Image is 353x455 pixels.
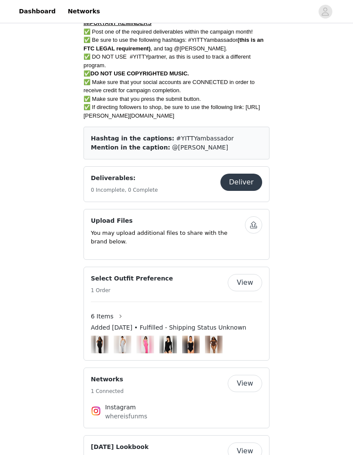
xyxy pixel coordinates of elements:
p: You may upload additional files to share with the brand below. [91,229,245,246]
span: ✅ Be sure to use the following hashtags: #YITTYambassador , and tag @[PERSON_NAME]. [84,37,263,52]
span: ✅ If directing followers to shop, be sure to use the following link: [URL][PERSON_NAME][DOMAIN_NAME] [84,104,260,119]
img: #1 OUTFIT [96,336,103,353]
img: Image Background Blur [114,333,131,355]
img: #15 OUTFIT [210,336,217,353]
img: Image Background Blur [136,333,154,355]
img: #9 OUTFIT [164,336,173,353]
span: @[PERSON_NAME] [172,144,228,151]
span: #YITTYambassador [176,135,234,142]
button: Deliver [220,174,262,191]
img: Image Background Blur [205,333,223,355]
span: ✅ DO NOT USE #YITTYpartner, as this is used to track a different program. [84,53,251,69]
img: #16 OUTFIT [188,336,195,353]
a: Dashboard [14,2,61,21]
img: Image Background Blur [182,333,200,355]
span: 6 Items [91,312,114,321]
h4: Upload Files [91,216,245,225]
h4: Deliverables: [91,174,158,183]
div: Networks [84,368,269,428]
a: Networks [62,2,105,21]
span: ✅ [84,70,189,77]
div: avatar [321,5,329,19]
h4: Instagram [105,403,248,412]
h5: 0 Incomplete, 0 Complete [91,186,158,194]
h5: 1 Order [91,287,173,294]
span: ✅ Make sure that you press the submit button. [84,96,201,102]
span: ✅ Post one of the required deliverables within the campaign month! [84,28,253,35]
h4: Networks [91,375,124,384]
span: Hashtag in the captions: [91,135,174,142]
img: Image Background Blur [159,333,177,355]
h4: [DATE] Lookbook [91,443,149,452]
span: DO NOT USE COPYRIGHTED MUSIC. [90,70,189,77]
span: Added [DATE] • Fulfilled - Shipping Status Unknown [91,323,246,332]
span: (this is an FTC LEGAL requirement) [84,37,263,52]
img: #3 OUTFIT [119,336,126,353]
p: whereisfunms [105,412,248,421]
h4: Select Outfit Preference [91,274,173,283]
button: View [228,274,262,291]
div: Deliverables: [84,166,269,202]
button: View [228,375,262,392]
span: Mention in the caption: [91,144,170,151]
img: Image Background Blur [91,333,108,355]
img: Instagram Icon [91,406,101,416]
div: Select Outfit Preference [84,267,269,361]
span: ✅ Make sure that your social accounts are CONNECTED in order to receive credit for campaign compl... [84,79,254,94]
img: #2 OUTFIT [141,336,149,353]
h5: 1 Connected [91,387,124,395]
